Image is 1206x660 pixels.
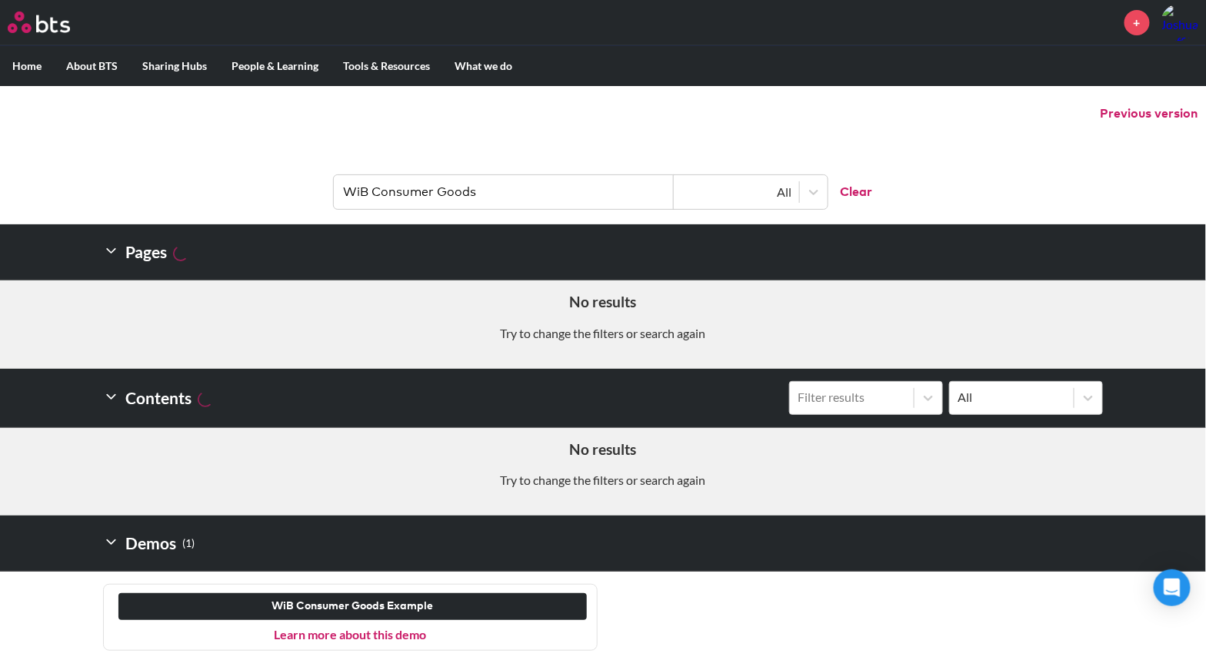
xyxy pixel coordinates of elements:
[8,12,98,33] a: Go home
[1161,4,1198,41] a: Profile
[275,627,427,642] a: Learn more about this demo
[681,184,791,201] div: All
[12,325,1194,342] p: Try to change the filters or search again
[182,533,195,554] small: ( 1 )
[103,237,188,267] h2: Pages
[103,528,195,559] h2: Demos
[219,46,331,86] label: People & Learning
[958,389,1066,406] div: All
[442,46,525,86] label: What we do
[1101,105,1198,122] button: Previous version
[1154,569,1191,606] div: Open Intercom Messenger
[798,389,906,406] div: Filter results
[828,175,872,209] button: Clear
[54,46,130,86] label: About BTS
[1124,10,1150,35] a: +
[12,472,1194,489] p: Try to change the filters or search again
[12,292,1194,313] h5: No results
[118,593,587,621] button: WiB Consumer Goods Example
[130,46,219,86] label: Sharing Hubs
[1161,4,1198,41] img: Joshua Duffill
[331,46,442,86] label: Tools & Resources
[334,175,674,209] input: Find contents, pages and demos...
[12,439,1194,460] h5: No results
[8,12,70,33] img: BTS Logo
[103,381,213,415] h2: Contents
